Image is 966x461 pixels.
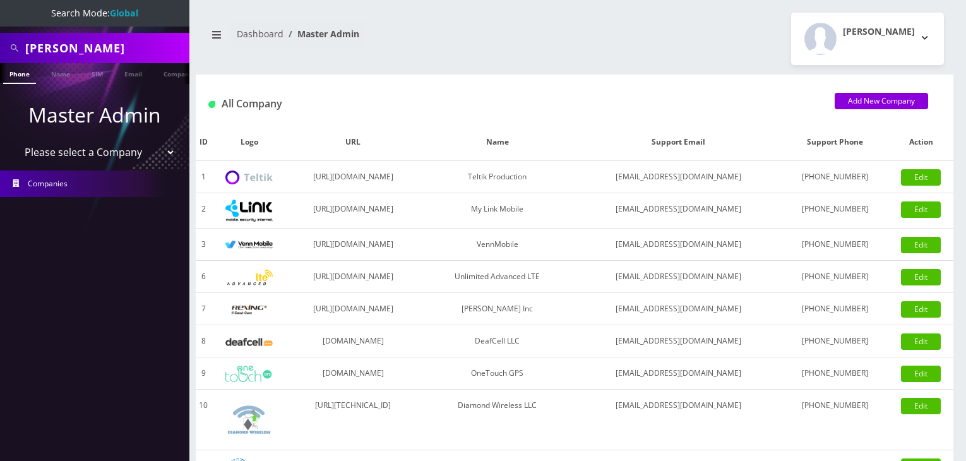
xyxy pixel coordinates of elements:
[576,390,781,450] td: [EMAIL_ADDRESS][DOMAIN_NAME]
[576,193,781,229] td: [EMAIL_ADDRESS][DOMAIN_NAME]
[225,171,273,185] img: Teltik Production
[576,357,781,390] td: [EMAIL_ADDRESS][DOMAIN_NAME]
[225,270,273,285] img: Unlimited Advanced LTE
[196,229,211,261] td: 3
[208,98,816,110] h1: All Company
[781,193,889,229] td: [PHONE_NUMBER]
[419,229,576,261] td: VennMobile
[196,357,211,390] td: 9
[419,325,576,357] td: DeafCell LLC
[283,27,359,40] li: Master Admin
[901,333,941,350] a: Edit
[211,124,288,161] th: Logo
[157,63,200,83] a: Company
[3,63,36,84] a: Phone
[225,396,273,443] img: Diamond Wireless LLC
[288,325,419,357] td: [DOMAIN_NAME]
[781,357,889,390] td: [PHONE_NUMBER]
[288,124,419,161] th: URL
[781,293,889,325] td: [PHONE_NUMBER]
[781,390,889,450] td: [PHONE_NUMBER]
[901,201,941,218] a: Edit
[419,357,576,390] td: OneTouch GPS
[901,269,941,285] a: Edit
[225,304,273,316] img: Rexing Inc
[208,101,215,108] img: All Company
[576,124,781,161] th: Support Email
[288,390,419,450] td: [URL][TECHNICAL_ID]
[901,301,941,318] a: Edit
[196,124,211,161] th: ID
[781,161,889,193] td: [PHONE_NUMBER]
[791,13,944,65] button: [PERSON_NAME]
[288,293,419,325] td: [URL][DOMAIN_NAME]
[835,93,928,109] a: Add New Company
[781,229,889,261] td: [PHONE_NUMBER]
[225,241,273,249] img: VennMobile
[196,261,211,293] td: 6
[28,178,68,189] span: Companies
[196,293,211,325] td: 7
[25,36,186,60] input: Search All Companies
[781,325,889,357] td: [PHONE_NUMBER]
[576,161,781,193] td: [EMAIL_ADDRESS][DOMAIN_NAME]
[901,366,941,382] a: Edit
[85,63,109,83] a: SIM
[205,21,565,57] nav: breadcrumb
[901,398,941,414] a: Edit
[225,338,273,346] img: DeafCell LLC
[419,293,576,325] td: [PERSON_NAME] Inc
[901,169,941,186] a: Edit
[288,357,419,390] td: [DOMAIN_NAME]
[196,390,211,450] td: 10
[196,161,211,193] td: 1
[419,261,576,293] td: Unlimited Advanced LTE
[888,124,953,161] th: Action
[288,261,419,293] td: [URL][DOMAIN_NAME]
[419,390,576,450] td: Diamond Wireless LLC
[843,27,915,37] h2: [PERSON_NAME]
[225,200,273,222] img: My Link Mobile
[225,366,273,382] img: OneTouch GPS
[45,63,76,83] a: Name
[901,237,941,253] a: Edit
[110,7,138,19] strong: Global
[419,193,576,229] td: My Link Mobile
[288,161,419,193] td: [URL][DOMAIN_NAME]
[576,229,781,261] td: [EMAIL_ADDRESS][DOMAIN_NAME]
[419,161,576,193] td: Teltik Production
[288,193,419,229] td: [URL][DOMAIN_NAME]
[781,124,889,161] th: Support Phone
[576,325,781,357] td: [EMAIL_ADDRESS][DOMAIN_NAME]
[419,124,576,161] th: Name
[781,261,889,293] td: [PHONE_NUMBER]
[237,28,283,40] a: Dashboard
[196,325,211,357] td: 8
[576,261,781,293] td: [EMAIL_ADDRESS][DOMAIN_NAME]
[288,229,419,261] td: [URL][DOMAIN_NAME]
[576,293,781,325] td: [EMAIL_ADDRESS][DOMAIN_NAME]
[51,7,138,19] span: Search Mode:
[118,63,148,83] a: Email
[196,193,211,229] td: 2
